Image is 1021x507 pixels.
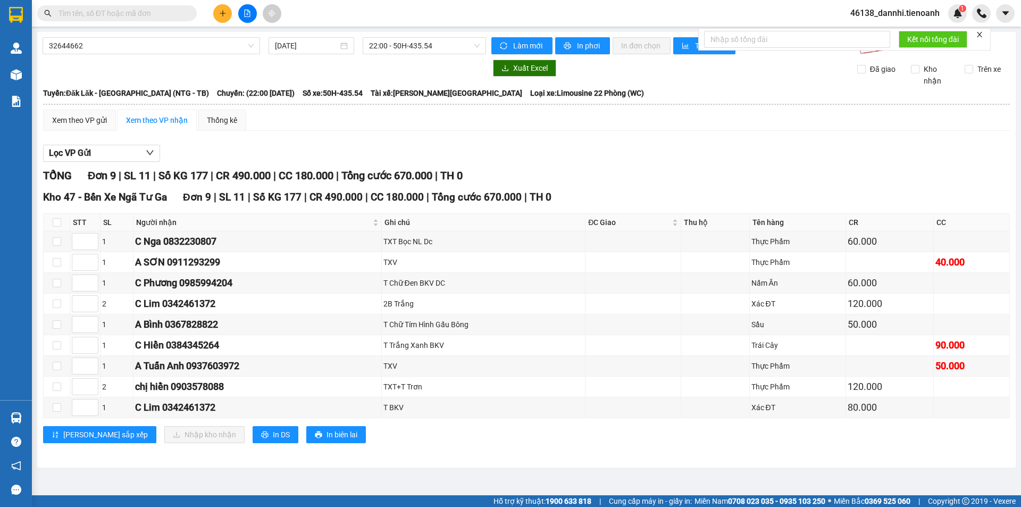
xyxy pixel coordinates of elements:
[513,40,544,52] span: Làm mới
[261,431,269,439] span: printer
[9,7,23,23] img: logo-vxr
[306,426,366,443] button: printerIn biên lai
[846,214,934,231] th: CR
[52,114,107,126] div: Xem theo VP gửi
[365,191,368,203] span: |
[564,42,573,51] span: printer
[751,381,844,393] div: Thực Phẩm
[383,381,584,393] div: TXT+T Trơn
[43,145,160,162] button: Lọc VP Gửi
[500,42,509,51] span: sync
[371,191,424,203] span: CC 180.000
[58,7,184,19] input: Tìm tên, số ĐT hoặc mã đơn
[327,429,357,440] span: In biên lai
[960,5,964,12] span: 1
[681,214,750,231] th: Thu hộ
[962,497,969,505] span: copyright
[918,495,920,507] span: |
[577,40,601,52] span: In phơi
[530,191,551,203] span: TH 0
[70,214,101,231] th: STT
[383,256,584,268] div: TXV
[976,31,983,38] span: close
[102,339,131,351] div: 1
[848,317,932,332] div: 50.000
[183,191,211,203] span: Đơn 9
[275,40,338,52] input: 13/09/2025
[52,431,59,439] span: sort-ascending
[848,296,932,311] div: 120.000
[57,30,199,59] span: BXNTG1409250001 -
[135,234,379,249] div: C Nga 0832230807
[751,277,844,289] div: Nấm Ăn
[135,276,379,290] div: C Phương 0985994204
[613,37,671,54] button: In đơn chọn
[383,277,584,289] div: T Chữ Đen BKV DC
[493,495,591,507] span: Hỗ trợ kỹ thuật:
[11,43,22,54] img: warehouse-icon
[119,169,121,182] span: |
[555,37,610,54] button: printerIn phơi
[865,497,910,505] strong: 0369 525 060
[866,63,900,75] span: Đã giao
[124,169,150,182] span: SL 11
[303,87,363,99] span: Số xe: 50H-435.54
[751,319,844,330] div: Sầu
[76,6,202,17] span: Kho 47 - Bến Xe Ngã Tư Ga
[164,426,245,443] button: downloadNhập kho nhận
[435,169,438,182] span: |
[6,69,220,126] strong: Nhận:
[426,191,429,203] span: |
[673,37,735,54] button: bar-chartThống kê
[493,60,556,77] button: downloadXuất Excel
[848,276,932,290] div: 60.000
[43,169,72,182] span: TỔNG
[248,191,250,203] span: |
[751,402,844,413] div: Xác ĐT
[102,319,131,330] div: 1
[383,360,584,372] div: TXV
[383,319,584,330] div: T Chữ Tím Hình Gấu Bông
[336,169,339,182] span: |
[273,429,290,440] span: In DS
[432,191,522,203] span: Tổng cước 670.000
[211,169,213,182] span: |
[253,191,302,203] span: Số KG 177
[935,359,1007,373] div: 50.000
[750,214,847,231] th: Tên hàng
[11,69,22,80] img: warehouse-icon
[11,437,21,447] span: question-circle
[751,360,844,372] div: Thực Phẩm
[135,379,379,394] div: chị hiền 0903578088
[959,5,966,12] sup: 1
[43,426,156,443] button: sort-ascending[PERSON_NAME] sắp xếp
[546,497,591,505] strong: 1900 633 818
[934,214,1009,231] th: CC
[341,169,432,182] span: Tổng cước 670.000
[101,214,133,231] th: SL
[383,402,584,413] div: T BKV
[214,191,216,203] span: |
[57,40,199,59] span: 46138_dannhi.tienoanh - In:
[848,379,932,394] div: 120.000
[848,400,932,415] div: 80.000
[609,495,692,507] span: Cung cấp máy in - giấy in:
[102,402,131,413] div: 1
[49,146,91,160] span: Lọc VP Gửi
[153,169,156,182] span: |
[63,429,148,440] span: [PERSON_NAME] sắp xếp
[244,10,251,17] span: file-add
[751,298,844,310] div: Xác ĐT
[315,431,322,439] span: printer
[102,236,131,247] div: 1
[43,89,209,97] b: Tuyến: Đăk Lăk - [GEOGRAPHIC_DATA] (NTG - TB)
[907,34,959,45] span: Kết nối tổng đài
[268,10,275,17] span: aim
[219,191,245,203] span: SL 11
[383,339,584,351] div: T Trắng Xanh BKV
[694,495,825,507] span: Miền Nam
[919,63,957,87] span: Kho nhận
[44,10,52,17] span: search
[935,338,1007,353] div: 90.000
[899,31,967,48] button: Kết nối tổng đài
